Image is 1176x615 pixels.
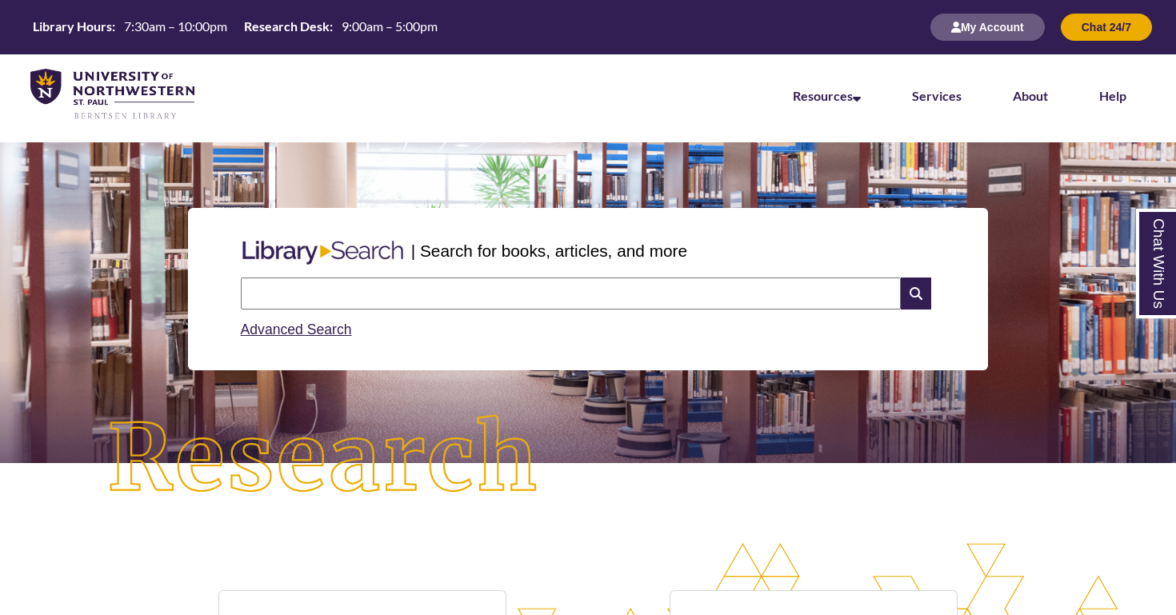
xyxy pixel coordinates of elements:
[1013,88,1048,103] a: About
[26,18,444,35] table: Hours Today
[1099,88,1126,103] a: Help
[234,234,411,271] img: Libary Search
[124,18,227,34] span: 7:30am – 10:00pm
[59,367,589,551] img: Research
[342,18,438,34] span: 9:00am – 5:00pm
[26,18,118,35] th: Library Hours:
[912,88,962,103] a: Services
[411,238,687,263] p: | Search for books, articles, and more
[930,14,1045,41] button: My Account
[238,18,335,35] th: Research Desk:
[241,321,352,337] a: Advanced Search
[1061,20,1152,34] a: Chat 24/7
[793,88,861,103] a: Resources
[30,69,194,121] img: UNWSP Library Logo
[901,278,931,309] i: Search
[1061,14,1152,41] button: Chat 24/7
[930,20,1045,34] a: My Account
[26,18,444,37] a: Hours Today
